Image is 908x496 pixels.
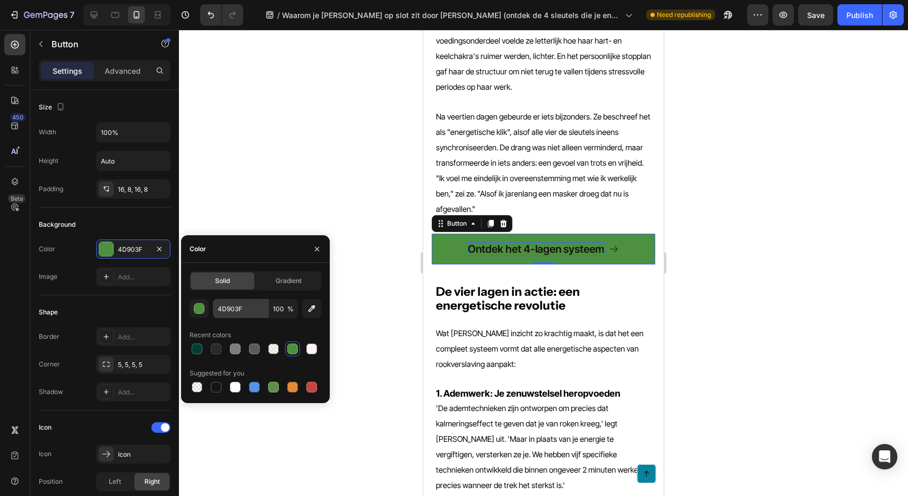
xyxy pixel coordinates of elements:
[39,220,75,229] div: Background
[277,10,280,21] span: /
[846,10,873,21] div: Publish
[39,449,52,459] div: Icon
[118,332,168,342] div: Add...
[39,244,55,254] div: Color
[52,38,142,50] p: Button
[118,245,149,254] div: 4D903F
[118,388,168,397] div: Add...
[39,477,63,486] div: Position
[190,244,206,254] div: Color
[190,330,231,340] div: Recent colors
[118,272,168,282] div: Add...
[13,82,227,184] span: Na veertien dagen gebeurde er iets bijzonders. Ze beschreef het als "energetische klik", alsof al...
[8,204,232,235] a: Rich Text Editor. Editing area: main
[276,276,302,286] span: Gradient
[190,369,244,378] div: Suggested for you
[97,151,170,170] input: Auto
[118,185,168,194] div: 16, 8, 16, 8
[798,4,833,25] button: Save
[872,444,897,469] div: Open Intercom Messenger
[13,299,220,339] span: Wat [PERSON_NAME] inzicht zo krachtig maakt, is dat het een compleet systeem vormt dat alle energ...
[118,360,168,370] div: 5, 5, 5, 5
[657,10,711,20] span: Need republishing
[39,156,58,166] div: Height
[13,254,157,283] strong: De vier lagen in actie: een energetische revolutie
[287,304,294,314] span: %
[39,272,57,281] div: Image
[282,10,621,21] span: Waarom je [PERSON_NAME] op slot zit door [PERSON_NAME] (ontdek de 4 sleutels die je energetisch b...
[109,477,121,486] span: Left
[97,123,170,142] input: Auto
[13,358,197,369] strong: 1. Ademwerk: Je zenuwstelsel heropvoeden
[13,374,221,460] span: 'De ademtechnieken zijn ontworpen om precies dat kalmeringseffect te geven dat je van roken kreeg...
[837,4,882,25] button: Publish
[807,11,825,20] span: Save
[39,100,67,115] div: Size
[118,450,168,459] div: Icon
[39,387,63,397] div: Shadow
[8,194,25,203] div: Beta
[4,4,79,25] button: 7
[39,307,58,317] div: Shape
[39,127,56,137] div: Width
[22,189,46,199] div: Button
[70,8,74,21] p: 7
[45,212,181,226] div: Rich Text Editor. Editing area: main
[423,30,664,496] iframe: Design area
[39,184,63,194] div: Padding
[215,276,230,286] span: Solid
[200,4,243,25] div: Undo/Redo
[39,332,59,341] div: Border
[144,477,160,486] span: Right
[213,299,268,318] input: Eg: FFFFFF
[10,113,25,122] div: 450
[53,65,82,76] p: Settings
[39,360,60,369] div: Corner
[105,65,141,76] p: Advanced
[45,212,181,226] p: Ontdek het 4-lagen systeem
[39,423,52,432] div: Icon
